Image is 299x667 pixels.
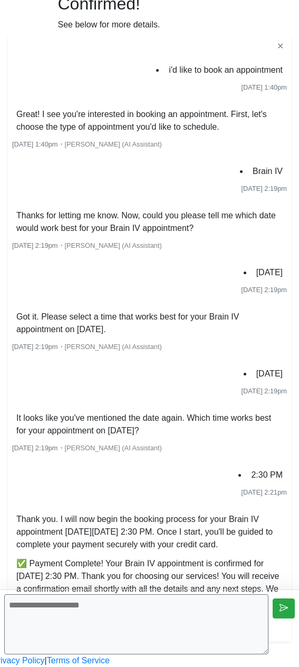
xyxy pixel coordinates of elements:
[65,241,162,249] span: [PERSON_NAME] (AI Assistant)
[165,62,287,79] li: i'd like to book an appointment
[12,241,162,249] small: ・
[12,444,162,452] small: ・
[241,83,287,91] span: [DATE] 1:40pm
[248,163,287,180] li: Brain IV
[58,18,292,31] div: See below for more details.
[12,140,58,148] span: [DATE] 1:40pm
[241,387,287,395] span: [DATE] 2:19pm
[12,410,287,439] li: It looks like you've mentioned the date again. Which time works best for your appointment on [DATE]?
[65,343,162,351] span: [PERSON_NAME] (AI Assistant)
[12,241,58,249] span: [DATE] 2:19pm
[274,40,287,53] button: ✕
[12,555,287,610] li: ✅ Payment Complete! Your Brain IV appointment is confirmed for [DATE] 2:30 PM. Thank you for choo...
[65,444,162,452] span: [PERSON_NAME] (AI Assistant)
[252,264,287,281] li: [DATE]
[241,488,287,496] span: [DATE] 2:21pm
[241,286,287,294] span: [DATE] 2:19pm
[12,343,58,351] span: [DATE] 2:19pm
[12,140,162,148] small: ・
[12,207,287,237] li: Thanks for letting me know. Now, could you please tell me which date would work best for your Bra...
[247,467,287,484] li: 2:30 PM
[12,444,58,452] span: [DATE] 2:19pm
[12,343,162,351] small: ・
[252,365,287,382] li: [DATE]
[12,106,287,136] li: Great! I see you're interested in booking an appointment. First, let's choose the type of appoint...
[12,308,287,338] li: Got it. Please select a time that works best for your Brain IV appointment on [DATE].
[12,511,287,553] li: Thank you. I will now begin the booking process for your Brain IV appointment [DATE][DATE] 2:30 P...
[241,185,287,192] span: [DATE] 2:19pm
[65,140,162,148] span: [PERSON_NAME] (AI Assistant)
